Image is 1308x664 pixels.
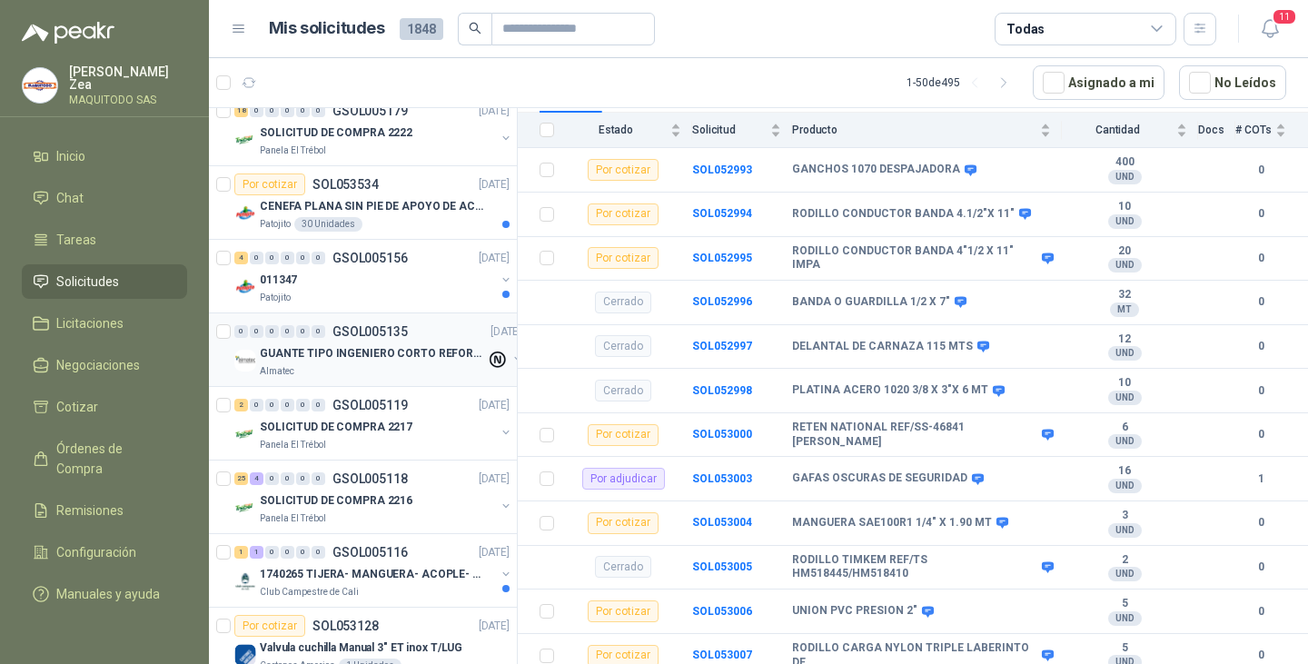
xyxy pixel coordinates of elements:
[588,512,659,534] div: Por cotizar
[234,325,248,338] div: 0
[1006,19,1045,39] div: Todas
[312,546,325,559] div: 0
[250,472,263,485] div: 4
[479,103,510,120] p: [DATE]
[22,348,187,382] a: Negociaciones
[1235,113,1308,148] th: # COTs
[1062,464,1187,479] b: 16
[294,217,362,232] div: 30 Unidades
[565,124,667,136] span: Estado
[1062,200,1187,214] b: 10
[312,252,325,264] div: 0
[56,230,96,250] span: Tareas
[1062,124,1173,136] span: Cantidad
[22,22,114,44] img: Logo peakr
[792,516,992,530] b: MANGUERA SAE100R1 1/4" X 1.90 MT
[234,276,256,298] img: Company Logo
[588,247,659,269] div: Por cotizar
[22,577,187,611] a: Manuales y ayuda
[56,584,160,604] span: Manuales y ayuda
[22,493,187,528] a: Remisiones
[250,325,263,338] div: 0
[250,252,263,264] div: 0
[792,421,1037,449] b: RETEN NATIONAL REF/SS-46841 [PERSON_NAME]
[56,272,119,292] span: Solicitudes
[56,397,98,417] span: Cotizar
[792,113,1062,148] th: Producto
[692,605,752,618] a: SOL053006
[296,252,310,264] div: 0
[588,203,659,225] div: Por cotizar
[1108,258,1142,273] div: UND
[1062,113,1198,148] th: Cantidad
[22,306,187,341] a: Licitaciones
[479,618,510,635] p: [DATE]
[1235,514,1286,531] b: 0
[296,546,310,559] div: 0
[22,390,187,424] a: Cotizar
[260,438,326,452] p: Panela El Trébol
[260,291,291,305] p: Patojito
[260,511,326,526] p: Panela El Trébol
[792,553,1037,581] b: RODILLO TIMKEM REF/TS HM518445/HM518410
[692,295,752,308] a: SOL052996
[265,546,279,559] div: 0
[234,472,248,485] div: 25
[296,104,310,117] div: 0
[312,178,379,191] p: SOL053534
[234,104,248,117] div: 18
[265,104,279,117] div: 0
[312,619,379,632] p: SOL053128
[565,113,692,148] th: Estado
[312,399,325,411] div: 0
[1235,162,1286,179] b: 0
[792,124,1036,136] span: Producto
[792,340,973,354] b: DELANTAL DE CARNAZA 115 MTS
[479,397,510,414] p: [DATE]
[1235,603,1286,620] b: 0
[479,250,510,267] p: [DATE]
[265,252,279,264] div: 0
[260,419,412,436] p: SOLICITUD DE COMPRA 2217
[1235,124,1272,136] span: # COTs
[260,566,486,583] p: 1740265 TIJERA- MANGUERA- ACOPLE- SURTIDORES
[1235,293,1286,311] b: 0
[260,198,486,215] p: CENEFA PLANA SIN PIE DE APOYO DE ACUERDO A LA IMAGEN ADJUNTA
[281,325,294,338] div: 0
[260,345,486,362] p: GUANTE TIPO INGENIERO CORTO REFORZADO
[1108,567,1142,581] div: UND
[1108,214,1142,229] div: UND
[260,639,462,657] p: Valvula cuchilla Manual 3" ET inox T/LUG
[296,472,310,485] div: 0
[692,472,752,485] a: SOL053003
[209,166,517,240] a: Por cotizarSOL053534[DATE] Company LogoCENEFA PLANA SIN PIE DE APOYO DE ACUERDO A LA IMAGEN ADJUN...
[332,325,408,338] p: GSOL005135
[312,472,325,485] div: 0
[692,164,752,176] a: SOL052993
[692,124,767,136] span: Solicitud
[56,355,140,375] span: Negociaciones
[692,649,752,661] a: SOL053007
[296,325,310,338] div: 0
[250,104,263,117] div: 0
[332,104,408,117] p: GSOL005179
[1062,376,1187,391] b: 10
[1062,244,1187,259] b: 20
[281,104,294,117] div: 0
[1033,65,1164,100] button: Asignado a mi
[281,399,294,411] div: 0
[234,129,256,151] img: Company Logo
[69,65,187,91] p: [PERSON_NAME] Zea
[23,68,57,103] img: Company Logo
[692,384,752,397] a: SOL052998
[234,173,305,195] div: Por cotizar
[234,247,513,305] a: 4 0 0 0 0 0 GSOL005156[DATE] Company Logo011347Patojito
[692,252,752,264] a: SOL052995
[332,472,408,485] p: GSOL005118
[281,252,294,264] div: 0
[312,104,325,117] div: 0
